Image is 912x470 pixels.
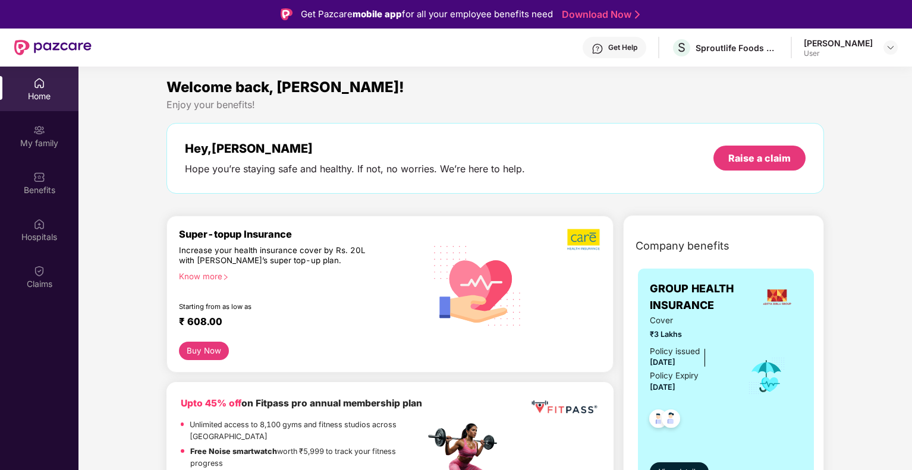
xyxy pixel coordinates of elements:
[608,43,637,52] div: Get Help
[656,406,685,435] img: svg+xml;base64,PHN2ZyB4bWxucz0iaHR0cDovL3d3dy53My5vcmcvMjAwMC9zdmciIHdpZHRoPSI0OC45NDMiIGhlaWdodD...
[181,398,422,409] b: on Fitpass pro annual membership plan
[33,77,45,89] img: svg+xml;base64,PHN2ZyBpZD0iSG9tZSIgeG1sbnM9Imh0dHA6Ly93d3cudzMub3JnLzIwMDAvc3ZnIiB3aWR0aD0iMjAiIG...
[14,40,92,55] img: New Pazcare Logo
[179,228,425,240] div: Super-topup Insurance
[728,152,791,165] div: Raise a claim
[650,358,675,367] span: [DATE]
[562,8,636,21] a: Download Now
[678,40,685,55] span: S
[650,314,731,327] span: Cover
[33,218,45,230] img: svg+xml;base64,PHN2ZyBpZD0iSG9zcGl0YWxzIiB4bWxucz0iaHR0cDovL3d3dy53My5vcmcvMjAwMC9zdmciIHdpZHRoPS...
[181,398,241,409] b: Upto 45% off
[636,238,729,254] span: Company benefits
[650,329,731,340] span: ₹3 Lakhs
[190,446,425,469] p: worth ₹5,999 to track your fitness progress
[179,245,374,267] div: Increase your health insurance cover by Rs. 20L with [PERSON_NAME]’s super top-up plan.
[804,37,873,49] div: [PERSON_NAME]
[33,171,45,183] img: svg+xml;base64,PHN2ZyBpZD0iQmVuZWZpdHMiIHhtbG5zPSJodHRwOi8vd3d3LnczLm9yZy8yMDAwL3N2ZyIgd2lkdGg9Ij...
[179,302,375,311] div: Starting from as low as
[33,265,45,277] img: svg+xml;base64,PHN2ZyBpZD0iQ2xhaW0iIHhtbG5zPSJodHRwOi8vd3d3LnczLm9yZy8yMDAwL3N2ZyIgd2lkdGg9IjIwIi...
[166,78,404,96] span: Welcome back, [PERSON_NAME]!
[190,419,425,443] p: Unlimited access to 8,100 gyms and fitness studios across [GEOGRAPHIC_DATA]
[33,124,45,136] img: svg+xml;base64,PHN2ZyB3aWR0aD0iMjAiIGhlaWdodD0iMjAiIHZpZXdCb3g9IjAgMCAyMCAyMCIgZmlsbD0ibm9uZSIgeG...
[804,49,873,58] div: User
[353,8,402,20] strong: mobile app
[185,163,525,175] div: Hope you’re staying safe and healthy. If not, no worries. We’re here to help.
[650,280,752,314] span: GROUP HEALTH INSURANCE
[190,447,277,456] strong: Free Noise smartwatch
[886,43,895,52] img: svg+xml;base64,PHN2ZyBpZD0iRHJvcGRvd24tMzJ4MzIiIHhtbG5zPSJodHRwOi8vd3d3LnczLm9yZy8yMDAwL3N2ZyIgd2...
[650,345,700,358] div: Policy issued
[747,357,786,396] img: icon
[650,370,699,382] div: Policy Expiry
[425,231,531,339] img: svg+xml;base64,PHN2ZyB4bWxucz0iaHR0cDovL3d3dy53My5vcmcvMjAwMC9zdmciIHhtbG5zOnhsaW5rPSJodHRwOi8vd3...
[529,396,599,418] img: fppp.png
[696,42,779,53] div: Sproutlife Foods Private Limited
[179,342,229,360] button: Buy Now
[166,99,825,111] div: Enjoy your benefits!
[761,281,793,313] img: insurerLogo
[592,43,603,55] img: svg+xml;base64,PHN2ZyBpZD0iSGVscC0zMngzMiIgeG1sbnM9Imh0dHA6Ly93d3cudzMub3JnLzIwMDAvc3ZnIiB3aWR0aD...
[179,316,413,330] div: ₹ 608.00
[644,406,673,435] img: svg+xml;base64,PHN2ZyB4bWxucz0iaHR0cDovL3d3dy53My5vcmcvMjAwMC9zdmciIHdpZHRoPSI0OC45NDMiIGhlaWdodD...
[650,383,675,392] span: [DATE]
[301,7,553,21] div: Get Pazcare for all your employee benefits need
[222,274,229,280] span: right
[185,141,525,156] div: Hey, [PERSON_NAME]
[635,8,640,21] img: Stroke
[281,8,293,20] img: Logo
[567,228,601,251] img: b5dec4f62d2307b9de63beb79f102df3.png
[179,272,418,280] div: Know more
